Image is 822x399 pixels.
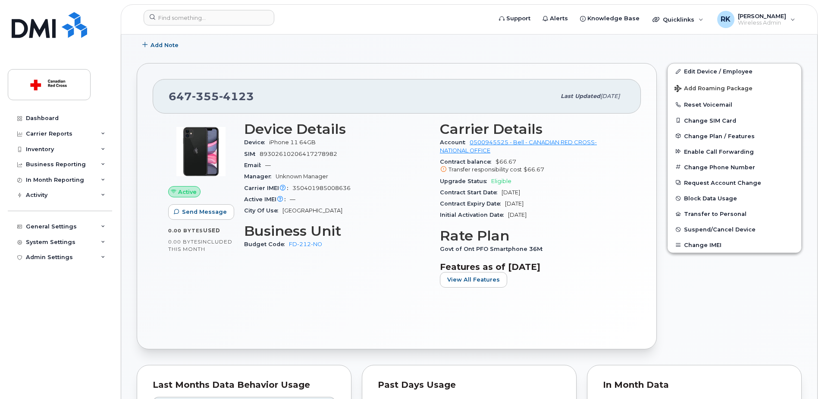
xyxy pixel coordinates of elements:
span: $66.67 [524,166,544,173]
span: included this month [168,238,232,253]
span: 647 [169,90,254,103]
span: Add Note [151,41,179,49]
button: Change SIM Card [668,113,801,128]
h3: Rate Plan [440,228,625,244]
span: 0.00 Bytes [168,228,203,234]
a: Knowledge Base [574,10,646,27]
span: Enable Call Forwarding [684,148,754,155]
button: Send Message [168,204,234,220]
span: Last updated [561,93,600,99]
span: Eligible [491,178,511,184]
span: Knowledge Base [587,14,640,23]
span: Suspend/Cancel Device [684,226,756,233]
span: 355 [192,90,219,103]
a: Edit Device / Employee [668,63,801,79]
span: View All Features [447,275,500,284]
button: View All Features [440,272,507,288]
img: iPhone_11.jpg [175,126,227,177]
span: Active IMEI [244,196,290,203]
span: Transfer responsibility cost [449,166,522,173]
span: Add Roaming Package [675,85,753,93]
h3: Device Details [244,121,430,137]
span: Active [178,188,197,196]
span: Manager [244,173,276,180]
span: Alerts [550,14,568,23]
span: 89302610206417278982 [260,151,337,157]
span: Change Plan / Features [684,133,755,139]
span: iPhone 11 64GB [269,139,316,146]
span: Support [506,14,530,23]
span: [DATE] [600,93,620,99]
span: Upgrade Status [440,178,491,184]
div: Past Days Usage [378,381,561,389]
span: 0.00 Bytes [168,239,201,245]
span: Email [244,162,265,168]
button: Add Note [137,37,186,53]
a: 0500945525 - Bell - CANADIAN RED CROSS- NATIONAL OFFICE [440,139,597,153]
button: Change IMEI [668,237,801,253]
span: Budget Code [244,241,289,247]
span: $66.67 [440,158,625,174]
span: Account [440,139,470,146]
a: Support [493,10,536,27]
button: Add Roaming Package [668,79,801,97]
span: Govt of Ont PFO Smartphone 36M [440,246,547,252]
span: 4123 [219,90,254,103]
input: Find something... [144,10,274,25]
div: In Month Data [603,381,786,389]
span: 350401985008636 [292,185,351,191]
button: Reset Voicemail [668,97,801,112]
button: Request Account Change [668,175,801,190]
h3: Carrier Details [440,121,625,137]
span: Contract Expiry Date [440,200,505,207]
h3: Features as of [DATE] [440,262,625,272]
span: SIM [244,151,260,157]
div: Last Months Data Behavior Usage [153,381,336,389]
button: Change Plan / Features [668,128,801,144]
span: Carrier IMEI [244,185,292,191]
h3: Business Unit [244,223,430,239]
span: Send Message [182,208,227,216]
span: City Of Use [244,207,282,214]
div: Reza Khorrami [711,11,801,28]
span: Device [244,139,269,146]
div: Quicklinks [646,11,709,28]
button: Change Phone Number [668,159,801,175]
span: Contract Start Date [440,189,502,196]
button: Enable Call Forwarding [668,144,801,159]
span: [PERSON_NAME] [738,13,786,19]
span: Quicklinks [663,16,694,23]
span: [DATE] [508,212,527,218]
span: RK [721,14,731,25]
span: [DATE] [505,200,524,207]
button: Block Data Usage [668,190,801,206]
span: Wireless Admin [738,19,786,26]
button: Suspend/Cancel Device [668,222,801,237]
span: [DATE] [502,189,520,196]
a: FD-212-NO [289,241,322,247]
a: Alerts [536,10,574,27]
span: [GEOGRAPHIC_DATA] [282,207,342,214]
span: — [265,162,271,168]
span: Unknown Manager [276,173,328,180]
span: used [203,227,220,234]
span: — [290,196,295,203]
span: Initial Activation Date [440,212,508,218]
button: Transfer to Personal [668,206,801,222]
span: Contract balance [440,158,496,165]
